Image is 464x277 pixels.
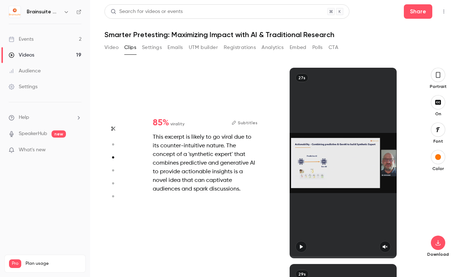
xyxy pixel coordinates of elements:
button: Polls [312,42,323,53]
button: CTA [329,42,338,53]
div: Videos [9,52,34,59]
p: Font [427,138,450,144]
h6: Brainsuite Webinars [27,8,61,15]
p: Portrait [427,84,450,89]
iframe: Noticeable Trigger [73,147,81,153]
a: SpeakerHub [19,130,47,138]
div: Events [9,36,34,43]
span: Pro [9,259,21,268]
p: Color [427,166,450,171]
h1: Smarter Pretesting: Maximizing Impact with AI & Traditional Research [104,30,450,39]
span: Plan usage [26,261,81,267]
button: Subtitles [232,119,258,127]
button: Video [104,42,119,53]
li: help-dropdown-opener [9,114,81,121]
span: new [52,130,66,138]
button: Analytics [262,42,284,53]
button: Registrations [224,42,256,53]
button: UTM builder [189,42,218,53]
div: Audience [9,67,41,75]
span: Help [19,114,29,121]
p: Download [427,251,450,257]
button: Top Bar Actions [438,6,450,17]
div: Settings [9,83,37,90]
div: This excerpt is likely to go viral due to its counter-intuitive nature. The concept of a 'synthet... [153,133,258,193]
span: What's new [19,146,46,154]
img: Brainsuite Webinars [9,6,21,18]
button: Share [404,4,432,19]
p: On [427,111,450,117]
button: Settings [142,42,162,53]
button: Embed [290,42,307,53]
button: Emails [168,42,183,53]
span: virality [170,121,184,127]
div: Search for videos or events [111,8,183,15]
span: 85 % [153,119,169,127]
button: Clips [124,42,136,53]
